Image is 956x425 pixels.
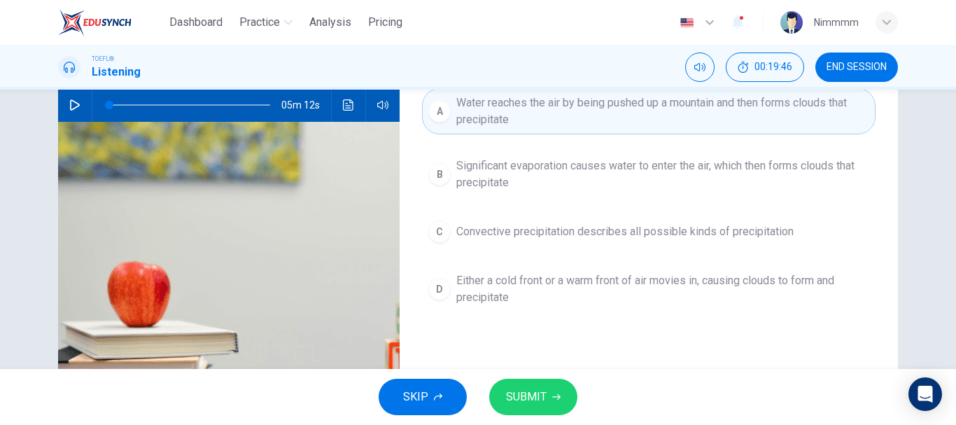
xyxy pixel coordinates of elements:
[58,8,164,36] a: EduSynch logo
[428,221,451,243] div: C
[58,8,132,36] img: EduSynch logo
[908,377,942,411] div: Open Intercom Messenger
[685,53,715,82] div: Mute
[815,53,898,82] button: END SESSION
[422,266,876,312] button: DEither a cold front or a warm front of air movies in, causing clouds to form and precipitate
[428,163,451,186] div: B
[827,62,887,73] span: END SESSION
[428,278,451,300] div: D
[506,387,547,407] span: SUBMIT
[780,11,803,34] img: Profile picture
[489,379,577,415] button: SUBMIT
[456,272,869,306] span: Either a cold front or a warm front of air movies in, causing clouds to form and precipitate
[92,54,114,64] span: TOEFL®
[169,14,223,31] span: Dashboard
[678,18,696,28] img: en
[304,10,357,35] button: Analysis
[92,64,141,81] h1: Listening
[379,379,467,415] button: SKIP
[456,223,794,240] span: Convective precipitation describes all possible kinds of precipitation
[403,387,428,407] span: SKIP
[754,62,792,73] span: 00:19:46
[368,14,402,31] span: Pricing
[422,151,876,197] button: BSignificant evaporation causes water to enter the air, which then forms clouds that precipitate
[422,214,876,249] button: CConvective precipitation describes all possible kinds of precipitation
[239,14,280,31] span: Practice
[234,10,298,35] button: Practice
[363,10,408,35] button: Pricing
[726,53,804,82] div: Hide
[337,88,360,122] button: Click to see the audio transcription
[164,10,228,35] button: Dashboard
[814,14,859,31] div: Nimmmm
[428,100,451,123] div: A
[456,95,869,128] span: Water reaches the air by being pushed up a mountain and then forms clouds that precipitate
[309,14,351,31] span: Analysis
[281,88,331,122] span: 05m 12s
[456,158,869,191] span: Significant evaporation causes water to enter the air, which then forms clouds that precipitate
[726,53,804,82] button: 00:19:46
[422,88,876,134] button: AWater reaches the air by being pushed up a mountain and then forms clouds that precipitate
